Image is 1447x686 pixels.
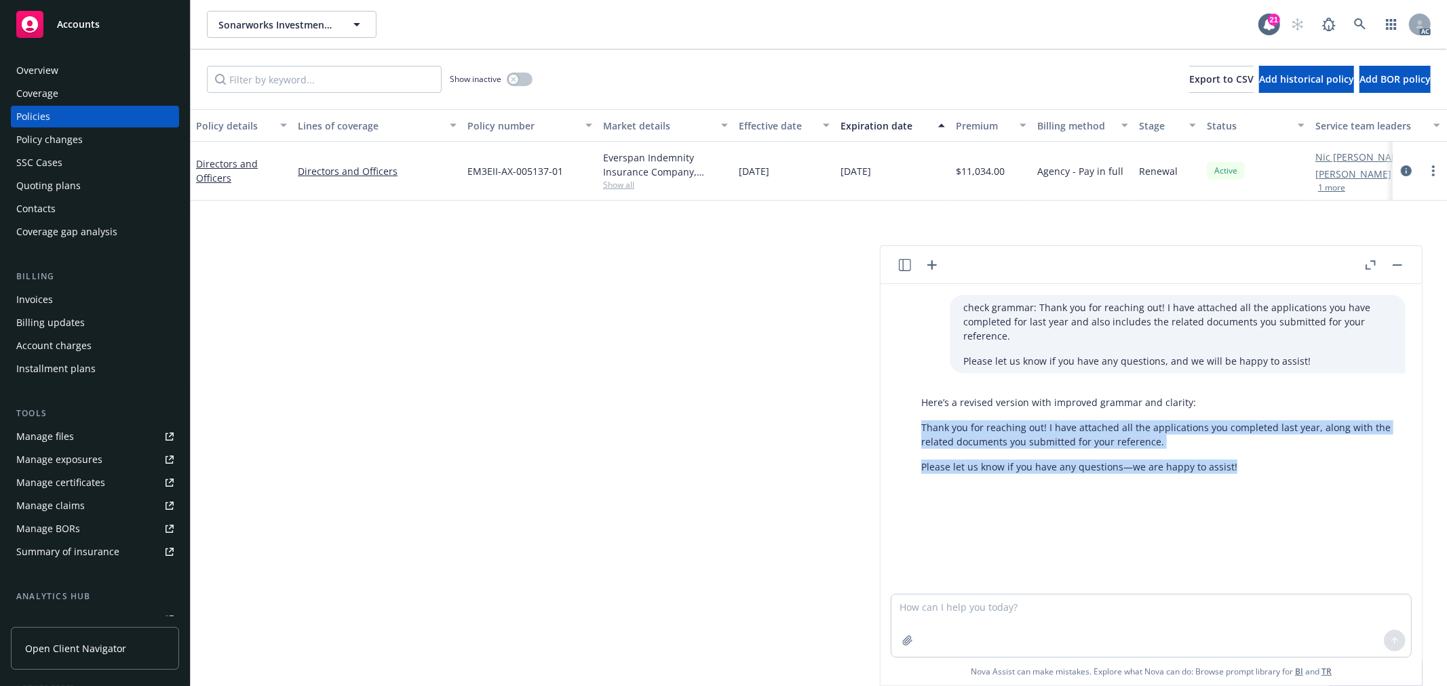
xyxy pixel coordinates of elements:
div: Lines of coverage [298,119,442,133]
a: Directors and Officers [196,157,258,184]
a: BI [1295,666,1303,677]
p: Please let us know if you have any questions, and we will be happy to assist! [963,354,1392,368]
a: Billing updates [11,312,179,334]
div: Summary of insurance [16,541,119,563]
span: Add historical policy [1259,73,1354,85]
a: Coverage [11,83,179,104]
a: Start snowing [1284,11,1311,38]
button: Add historical policy [1259,66,1354,93]
a: Summary of insurance [11,541,179,563]
div: Invoices [16,289,53,310]
a: SSC Cases [11,152,179,174]
button: Add BOR policy [1359,66,1431,93]
div: Policy details [196,119,272,133]
a: Switch app [1378,11,1405,38]
div: Quoting plans [16,175,81,197]
button: Market details [598,109,733,142]
a: Manage certificates [11,472,179,493]
a: Manage files [11,426,179,447]
div: Billing updates [16,312,85,334]
a: Account charges [11,335,179,357]
p: Please let us know if you have any questions—we are happy to assist! [921,460,1392,474]
span: Sonarworks Investments Inc [218,18,336,32]
input: Filter by keyword... [207,66,442,93]
p: check grammar: Thank you for reaching out! I have attached all the applications you have complete... [963,300,1392,343]
span: Active [1212,165,1239,177]
a: Accounts [11,5,179,43]
button: Policy number [462,109,598,142]
a: Report a Bug [1315,11,1343,38]
button: Status [1201,109,1310,142]
div: Overview [16,60,58,81]
div: Billing [11,270,179,283]
span: Show inactive [450,73,501,85]
div: 21 [1268,14,1280,26]
span: [DATE] [841,164,871,178]
div: Stage [1139,119,1181,133]
div: Everspan Indemnity Insurance Company, Everspan Insurance Company, CRC Group [603,150,728,179]
a: Contacts [11,198,179,220]
button: Stage [1134,109,1201,142]
span: Show all [603,179,728,190]
a: Manage exposures [11,449,179,470]
span: Open Client Navigator [25,641,126,655]
div: Market details [603,119,713,133]
button: Service team leaders [1310,109,1446,142]
div: Coverage [16,83,58,104]
div: Tools [11,407,179,420]
button: Effective date [733,109,835,142]
p: Here’s a revised version with improved grammar and clarity: [921,395,1392,409]
button: Lines of coverage [292,109,462,142]
a: circleInformation [1398,163,1414,179]
a: more [1425,163,1442,179]
div: Manage certificates [16,472,105,493]
div: Policy changes [16,129,83,150]
span: EM3EII-AX-005137-01 [467,164,563,178]
span: Agency - Pay in full [1037,164,1123,178]
span: Add BOR policy [1359,73,1431,85]
a: Directors and Officers [298,164,457,178]
div: Coverage gap analysis [16,221,117,243]
button: 1 more [1318,184,1345,192]
span: Nova Assist can make mistakes. Explore what Nova can do: Browse prompt library for and [971,658,1332,685]
div: Manage claims [16,495,85,517]
div: Installment plans [16,358,96,380]
a: Nic [PERSON_NAME] [1315,150,1409,164]
div: Premium [956,119,1011,133]
div: Policy number [467,119,577,133]
a: [PERSON_NAME] [1315,167,1391,181]
a: Loss summary generator [11,609,179,630]
div: Expiration date [841,119,930,133]
a: Coverage gap analysis [11,221,179,243]
div: Status [1207,119,1290,133]
a: Search [1347,11,1374,38]
button: Billing method [1032,109,1134,142]
a: Quoting plans [11,175,179,197]
a: Policies [11,106,179,127]
button: Policy details [191,109,292,142]
span: Export to CSV [1189,73,1254,85]
div: Effective date [739,119,815,133]
button: Sonarworks Investments Inc [207,11,377,38]
p: Thank you for reaching out! I have attached all the applications you completed last year, along w... [921,420,1392,449]
button: Export to CSV [1189,66,1254,93]
div: Manage exposures [16,449,102,470]
div: Manage files [16,426,74,447]
span: Renewal [1139,164,1178,178]
div: Account charges [16,335,92,357]
div: Loss summary generator [16,609,129,630]
div: Analytics hub [11,590,179,603]
a: Installment plans [11,358,179,380]
a: TR [1321,666,1332,677]
a: Policy changes [11,129,179,150]
button: Premium [950,109,1032,142]
div: Service team leaders [1315,119,1425,133]
div: Billing method [1037,119,1113,133]
div: Policies [16,106,50,127]
div: Contacts [16,198,56,220]
a: Invoices [11,289,179,310]
span: $11,034.00 [956,164,1005,178]
div: Manage BORs [16,518,80,540]
a: Manage BORs [11,518,179,540]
